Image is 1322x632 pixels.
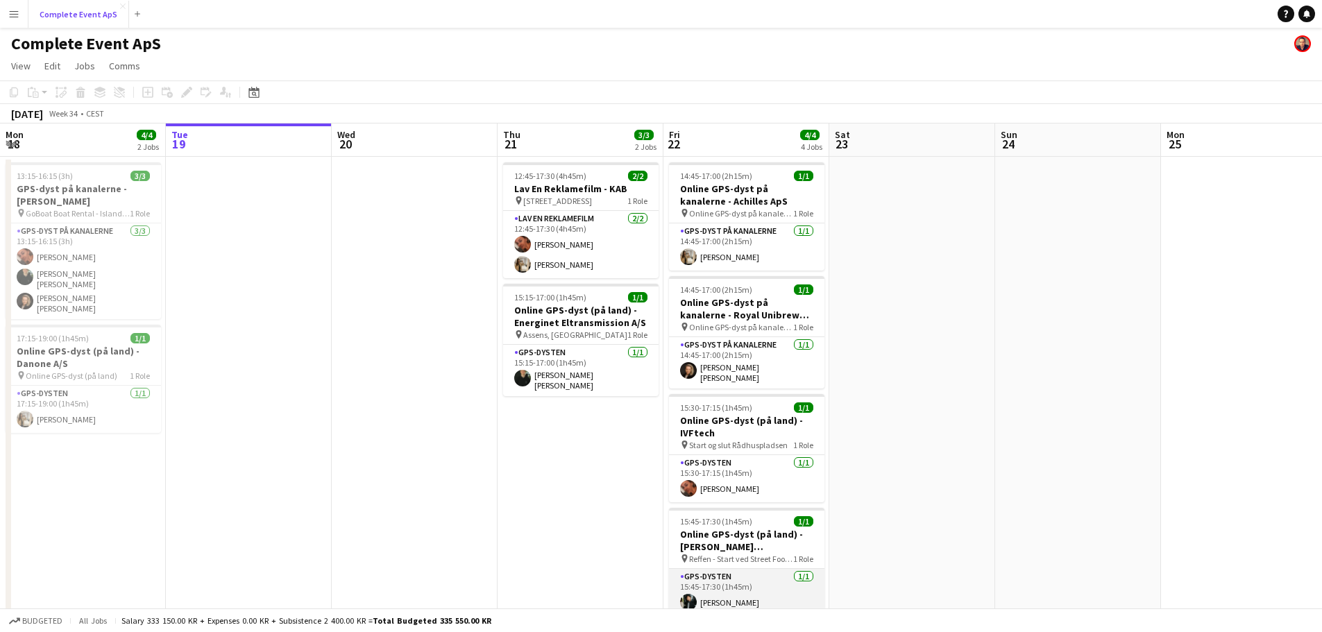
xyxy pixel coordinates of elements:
[794,402,813,413] span: 1/1
[514,171,586,181] span: 12:45-17:30 (4h45m)
[503,284,659,396] app-job-card: 15:15-17:00 (1h45m)1/1Online GPS-dyst (på land) - Energinet Eltransmission A/S Assens, [GEOGRAPHI...
[6,325,161,433] app-job-card: 17:15-19:00 (1h45m)1/1Online GPS-dyst (på land) - Danone A/S Online GPS-dyst (på land)1 RoleGPS-d...
[6,162,161,319] app-job-card: 13:15-16:15 (3h)3/3GPS-dyst på kanalerne - [PERSON_NAME] GoBoat Boat Rental - Islands [GEOGRAPHIC...
[6,128,24,141] span: Mon
[669,394,824,502] app-job-card: 15:30-17:15 (1h45m)1/1Online GPS-dyst (på land) - IVFtech Start og slut Rådhuspladsen1 RoleGPS-dy...
[130,171,150,181] span: 3/3
[793,208,813,219] span: 1 Role
[669,569,824,616] app-card-role: GPS-dysten1/115:45-17:30 (1h45m)[PERSON_NAME]
[833,136,850,152] span: 23
[373,615,491,626] span: Total Budgeted 335 550.00 KR
[801,142,822,152] div: 4 Jobs
[1001,128,1017,141] span: Sun
[6,345,161,370] h3: Online GPS-dyst (på land) - Danone A/S
[503,182,659,195] h3: Lav En Reklamefilm - KAB
[171,128,188,141] span: Tue
[86,108,104,119] div: CEST
[680,402,752,413] span: 15:30-17:15 (1h45m)
[69,57,101,75] a: Jobs
[835,128,850,141] span: Sat
[999,136,1017,152] span: 24
[46,108,80,119] span: Week 34
[514,292,586,302] span: 15:15-17:00 (1h45m)
[17,171,73,181] span: 13:15-16:15 (3h)
[130,208,150,219] span: 1 Role
[523,330,627,340] span: Assens, [GEOGRAPHIC_DATA]
[669,182,824,207] h3: Online GPS-dyst på kanalerne - Achilles ApS
[11,60,31,72] span: View
[137,142,159,152] div: 2 Jobs
[680,284,752,295] span: 14:45-17:00 (2h15m)
[137,130,156,140] span: 4/4
[669,276,824,388] app-job-card: 14:45-17:00 (2h15m)1/1Online GPS-dyst på kanalerne - Royal Unibrew A/S Online GPS-dyst på kanaler...
[1167,128,1185,141] span: Mon
[793,554,813,564] span: 1 Role
[628,292,647,302] span: 1/1
[634,130,654,140] span: 3/3
[669,296,824,321] h3: Online GPS-dyst på kanalerne - Royal Unibrew A/S
[44,60,60,72] span: Edit
[169,136,188,152] span: 19
[667,136,680,152] span: 22
[635,142,656,152] div: 2 Jobs
[503,304,659,329] h3: Online GPS-dyst (på land) - Energinet Eltransmission A/S
[501,136,520,152] span: 21
[523,196,592,206] span: [STREET_ADDRESS]
[6,223,161,319] app-card-role: GPS-dyst på kanalerne3/313:15-16:15 (3h)[PERSON_NAME][PERSON_NAME] [PERSON_NAME][PERSON_NAME] [PE...
[669,528,824,553] h3: Online GPS-dyst (på land) - [PERSON_NAME] [PERSON_NAME]
[689,554,793,564] span: Reffen - Start ved Street Food området
[503,162,659,278] app-job-card: 12:45-17:30 (4h45m)2/2Lav En Reklamefilm - KAB [STREET_ADDRESS]1 RoleLav En Reklamefilm2/212:45-1...
[669,128,680,141] span: Fri
[130,370,150,381] span: 1 Role
[794,516,813,527] span: 1/1
[3,136,24,152] span: 18
[628,171,647,181] span: 2/2
[669,162,824,271] app-job-card: 14:45-17:00 (2h15m)1/1Online GPS-dyst på kanalerne - Achilles ApS Online GPS-dyst på kanalerne1 R...
[76,615,110,626] span: All jobs
[335,136,355,152] span: 20
[794,284,813,295] span: 1/1
[669,414,824,439] h3: Online GPS-dyst (på land) - IVFtech
[503,128,520,141] span: Thu
[627,330,647,340] span: 1 Role
[337,128,355,141] span: Wed
[669,455,824,502] app-card-role: GPS-dysten1/115:30-17:15 (1h45m)[PERSON_NAME]
[6,386,161,433] app-card-role: GPS-dysten1/117:15-19:00 (1h45m)[PERSON_NAME]
[6,182,161,207] h3: GPS-dyst på kanalerne - [PERSON_NAME]
[680,516,752,527] span: 15:45-17:30 (1h45m)
[689,208,793,219] span: Online GPS-dyst på kanalerne
[74,60,95,72] span: Jobs
[503,211,659,278] app-card-role: Lav En Reklamefilm2/212:45-17:30 (4h45m)[PERSON_NAME][PERSON_NAME]
[1294,35,1311,52] app-user-avatar: Christian Brøckner
[503,345,659,396] app-card-role: GPS-dysten1/115:15-17:00 (1h45m)[PERSON_NAME] [PERSON_NAME]
[6,57,36,75] a: View
[109,60,140,72] span: Comms
[103,57,146,75] a: Comms
[26,208,130,219] span: GoBoat Boat Rental - Islands [GEOGRAPHIC_DATA], [GEOGRAPHIC_DATA], [GEOGRAPHIC_DATA], [GEOGRAPHIC...
[669,337,824,388] app-card-role: GPS-dyst på kanalerne1/114:45-17:00 (2h15m)[PERSON_NAME] [PERSON_NAME]
[28,1,129,28] button: Complete Event ApS
[11,107,43,121] div: [DATE]
[793,322,813,332] span: 1 Role
[669,508,824,616] app-job-card: 15:45-17:30 (1h45m)1/1Online GPS-dyst (på land) - [PERSON_NAME] [PERSON_NAME] Reffen - Start ved ...
[1164,136,1185,152] span: 25
[17,333,89,343] span: 17:15-19:00 (1h45m)
[800,130,820,140] span: 4/4
[689,322,793,332] span: Online GPS-dyst på kanalerne
[794,171,813,181] span: 1/1
[39,57,66,75] a: Edit
[22,616,62,626] span: Budgeted
[11,33,161,54] h1: Complete Event ApS
[689,440,788,450] span: Start og slut Rådhuspladsen
[793,440,813,450] span: 1 Role
[669,223,824,271] app-card-role: GPS-dyst på kanalerne1/114:45-17:00 (2h15m)[PERSON_NAME]
[121,615,491,626] div: Salary 333 150.00 KR + Expenses 0.00 KR + Subsistence 2 400.00 KR =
